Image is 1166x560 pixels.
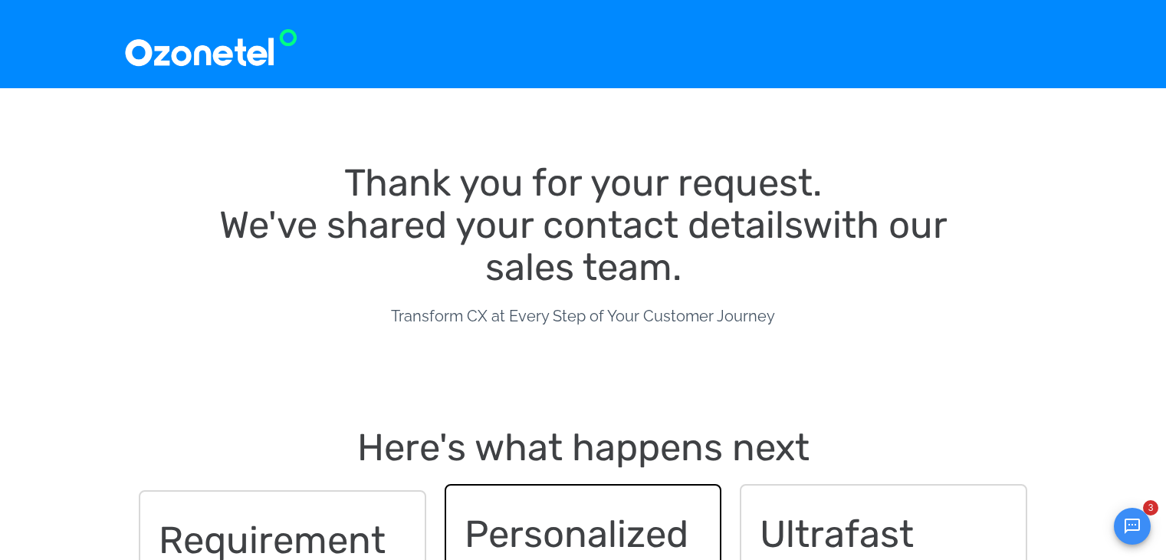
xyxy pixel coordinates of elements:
span: 3 [1143,500,1158,516]
span: We've shared your contact details [219,203,803,247]
span: Here's what happens next [357,425,810,469]
span: with our sales team. [485,203,957,289]
button: Open chat [1114,508,1151,545]
span: Transform CX at Every Step of Your Customer Journey [391,307,775,325]
span: Thank you for your request. [344,160,822,205]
